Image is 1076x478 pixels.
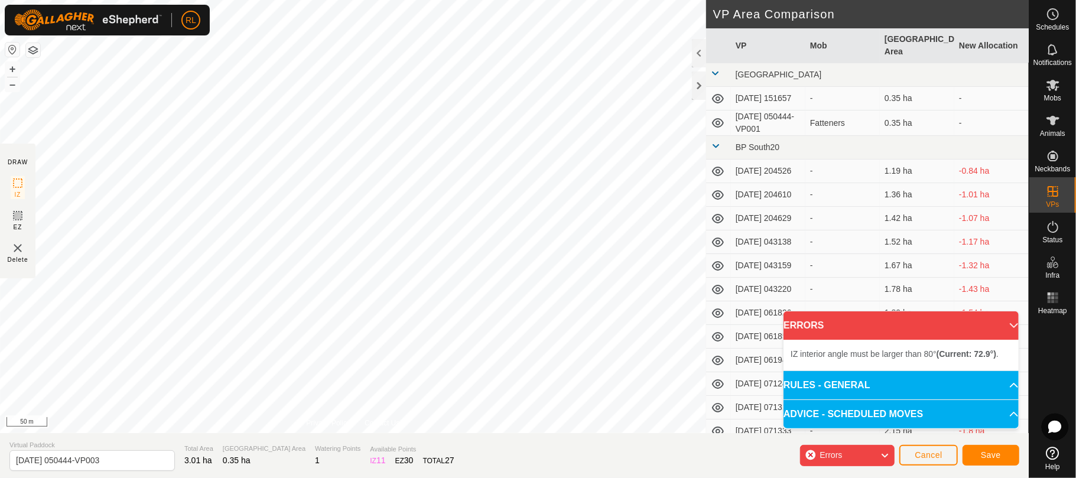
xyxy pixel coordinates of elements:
[880,254,954,278] td: 1.67 ha
[784,340,1019,370] p-accordion-content: ERRORS
[8,158,28,167] div: DRAW
[937,349,996,359] b: (Current: 72.9°)
[899,445,958,466] button: Cancel
[954,87,1029,110] td: -
[954,420,1029,443] td: -1.8 ha
[8,255,28,264] span: Delete
[784,311,1019,340] p-accordion-header: ERRORS
[954,254,1029,278] td: -1.32 ha
[1040,130,1065,137] span: Animals
[805,28,880,63] th: Mob
[784,378,870,392] span: RULES - GENERAL
[223,444,305,454] span: [GEOGRAPHIC_DATA] Area
[306,418,350,428] a: Privacy Policy
[14,9,162,31] img: Gallagher Logo
[954,301,1029,325] td: -1.54 ha
[370,454,385,467] div: IZ
[1029,442,1076,475] a: Help
[26,43,40,57] button: Map Layers
[1036,24,1069,31] span: Schedules
[954,278,1029,301] td: -1.43 ha
[184,444,213,454] span: Total Area
[810,425,875,437] div: -
[395,454,414,467] div: EZ
[784,371,1019,399] p-accordion-header: RULES - GENERAL
[186,14,196,27] span: RL
[1044,95,1061,102] span: Mobs
[1033,59,1072,66] span: Notifications
[791,349,999,359] span: IZ interior angle must be larger than 80° .
[731,28,805,63] th: VP
[784,407,923,421] span: ADVICE - SCHEDULED MOVES
[731,301,805,325] td: [DATE] 061826
[880,420,954,443] td: 2.15 ha
[731,278,805,301] td: [DATE] 043220
[954,160,1029,183] td: -0.84 ha
[880,28,954,63] th: [GEOGRAPHIC_DATA] Area
[784,318,824,333] span: ERRORS
[880,230,954,254] td: 1.52 ha
[736,70,822,79] span: [GEOGRAPHIC_DATA]
[880,207,954,230] td: 1.42 ha
[5,43,19,57] button: Reset Map
[880,87,954,110] td: 0.35 ha
[713,7,1029,21] h2: VP Area Comparison
[184,456,212,465] span: 3.01 ha
[370,444,454,454] span: Available Points
[1045,272,1059,279] span: Infra
[5,77,19,92] button: –
[954,183,1029,207] td: -1.01 ha
[810,212,875,225] div: -
[810,259,875,272] div: -
[15,190,21,199] span: IZ
[1045,463,1060,470] span: Help
[954,207,1029,230] td: -1.07 ha
[376,456,386,465] span: 11
[9,440,175,450] span: Virtual Paddock
[1046,201,1059,208] span: VPs
[731,349,805,372] td: [DATE] 061947
[810,165,875,177] div: -
[731,325,805,349] td: [DATE] 061854
[11,241,25,255] img: VP
[810,92,875,105] div: -
[731,254,805,278] td: [DATE] 043159
[731,87,805,110] td: [DATE] 151657
[1042,236,1062,243] span: Status
[954,110,1029,136] td: -
[404,456,414,465] span: 30
[5,62,19,76] button: +
[736,142,779,152] span: BP South20
[880,160,954,183] td: 1.19 ha
[365,418,399,428] a: Contact Us
[731,110,805,136] td: [DATE] 050444-VP001
[1035,165,1070,173] span: Neckbands
[315,456,320,465] span: 1
[731,183,805,207] td: [DATE] 204610
[880,301,954,325] td: 1.89 ha
[810,188,875,201] div: -
[981,450,1001,460] span: Save
[880,110,954,136] td: 0.35 ha
[731,160,805,183] td: [DATE] 204526
[731,207,805,230] td: [DATE] 204629
[954,28,1029,63] th: New Allocation
[731,230,805,254] td: [DATE] 043138
[810,117,875,129] div: Fatteners
[14,223,22,232] span: EZ
[810,307,875,319] div: -
[445,456,454,465] span: 27
[423,454,454,467] div: TOTAL
[731,372,805,396] td: [DATE] 071248
[810,236,875,248] div: -
[1038,307,1067,314] span: Heatmap
[915,450,942,460] span: Cancel
[820,450,842,460] span: Errors
[954,230,1029,254] td: -1.17 ha
[731,420,805,443] td: [DATE] 071333
[963,445,1019,466] button: Save
[880,183,954,207] td: 1.36 ha
[315,444,360,454] span: Watering Points
[223,456,251,465] span: 0.35 ha
[784,400,1019,428] p-accordion-header: ADVICE - SCHEDULED MOVES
